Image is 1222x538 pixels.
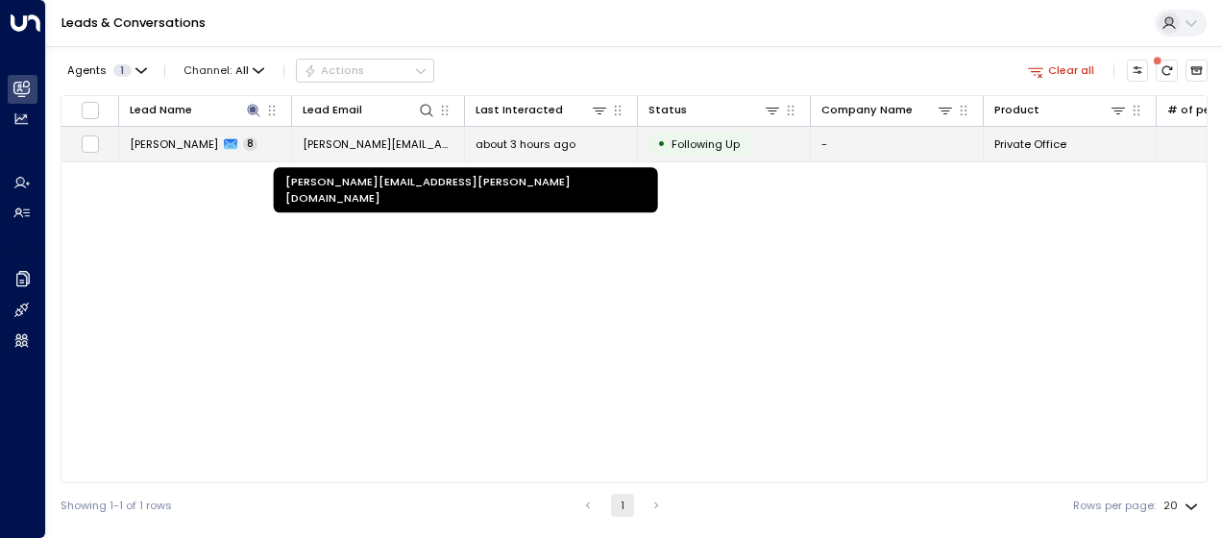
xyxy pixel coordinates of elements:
[303,101,362,119] div: Lead Email
[1127,60,1149,82] button: Customize
[476,101,608,119] div: Last Interacted
[178,60,271,81] span: Channel:
[821,101,954,119] div: Company Name
[1185,60,1208,82] button: Archived Leads
[1021,60,1101,81] button: Clear all
[81,101,100,120] span: Toggle select all
[994,101,1039,119] div: Product
[67,65,107,76] span: Agents
[296,59,434,82] button: Actions
[1073,498,1156,514] label: Rows per page:
[178,60,271,81] button: Channel:All
[304,63,364,77] div: Actions
[274,168,658,213] div: [PERSON_NAME][EMAIL_ADDRESS][PERSON_NAME][DOMAIN_NAME]
[648,101,781,119] div: Status
[476,101,563,119] div: Last Interacted
[130,136,218,152] span: Ollie Smith
[130,101,192,119] div: Lead Name
[821,101,913,119] div: Company Name
[1156,60,1178,82] span: There are new threads available. Refresh the grid to view the latest updates.
[235,64,249,77] span: All
[575,494,669,517] nav: pagination navigation
[303,136,453,152] span: michael.bruntlett@askofficio.com
[994,101,1127,119] div: Product
[61,498,172,514] div: Showing 1-1 of 1 rows
[113,64,132,77] span: 1
[811,127,984,160] td: -
[672,136,740,152] span: Following Up
[303,101,435,119] div: Lead Email
[243,137,257,151] span: 8
[611,494,634,517] button: page 1
[81,134,100,154] span: Toggle select row
[130,101,262,119] div: Lead Name
[657,131,666,157] div: •
[296,59,434,82] div: Button group with a nested menu
[61,60,152,81] button: Agents1
[61,14,206,31] a: Leads & Conversations
[1163,494,1202,518] div: 20
[994,136,1066,152] span: Private Office
[476,136,575,152] span: about 3 hours ago
[648,101,687,119] div: Status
